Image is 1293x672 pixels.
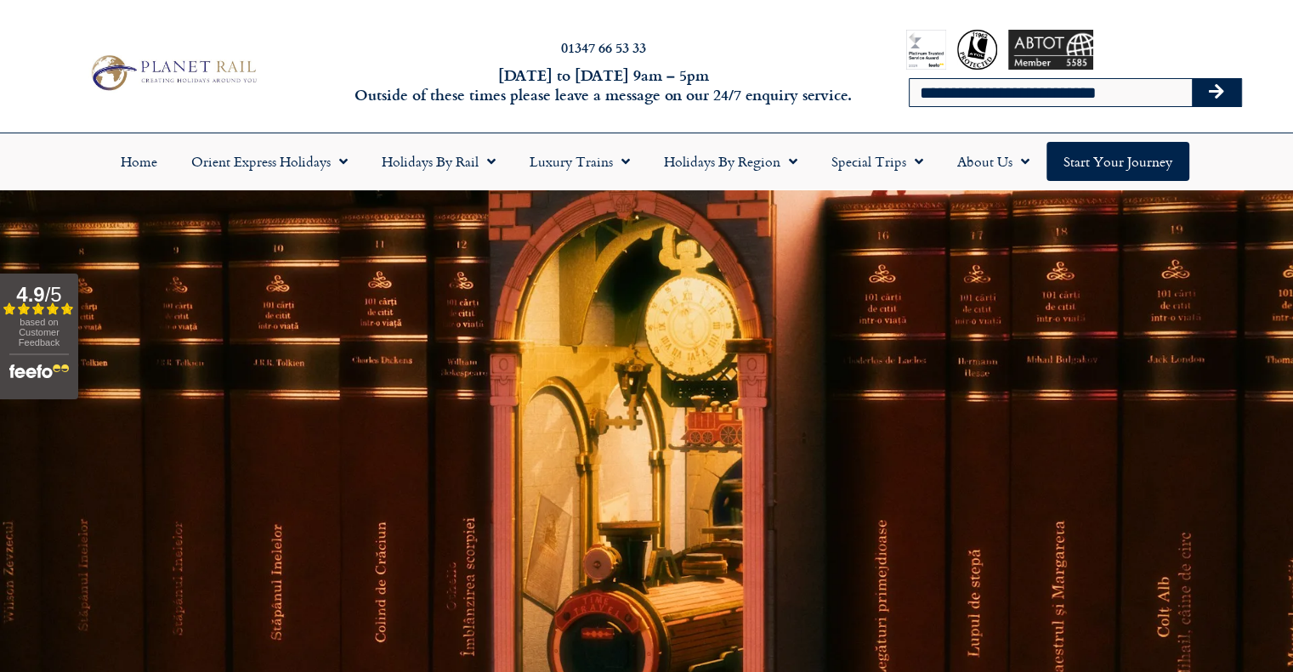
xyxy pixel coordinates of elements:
a: Holidays by Region [647,142,814,181]
a: Holidays by Rail [365,142,513,181]
a: Luxury Trains [513,142,647,181]
a: Special Trips [814,142,940,181]
a: About Us [940,142,1046,181]
img: Planet Rail Train Holidays Logo [84,51,261,94]
button: Search [1192,79,1241,106]
a: Home [104,142,174,181]
a: 01347 66 53 33 [561,37,646,57]
a: Start your Journey [1046,142,1189,181]
a: Orient Express Holidays [174,142,365,181]
h6: [DATE] to [DATE] 9am – 5pm Outside of these times please leave a message on our 24/7 enquiry serv... [349,65,858,105]
nav: Menu [9,142,1284,181]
